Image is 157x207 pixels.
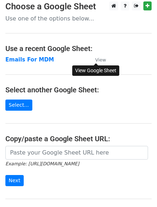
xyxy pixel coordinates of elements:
h4: Select another Google Sheet: [5,86,152,94]
a: Select... [5,100,32,111]
iframe: Chat Widget [121,172,157,207]
small: Example: [URL][DOMAIN_NAME] [5,161,79,166]
a: View [88,56,106,63]
input: Next [5,175,24,186]
small: View [95,57,106,63]
a: Emails For MDM [5,56,54,63]
h3: Choose a Google Sheet [5,1,152,12]
h4: Copy/paste a Google Sheet URL: [5,134,152,143]
div: View Google Sheet [72,65,119,76]
input: Paste your Google Sheet URL here [5,146,148,160]
h4: Use a recent Google Sheet: [5,44,152,53]
p: Use one of the options below... [5,15,152,22]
